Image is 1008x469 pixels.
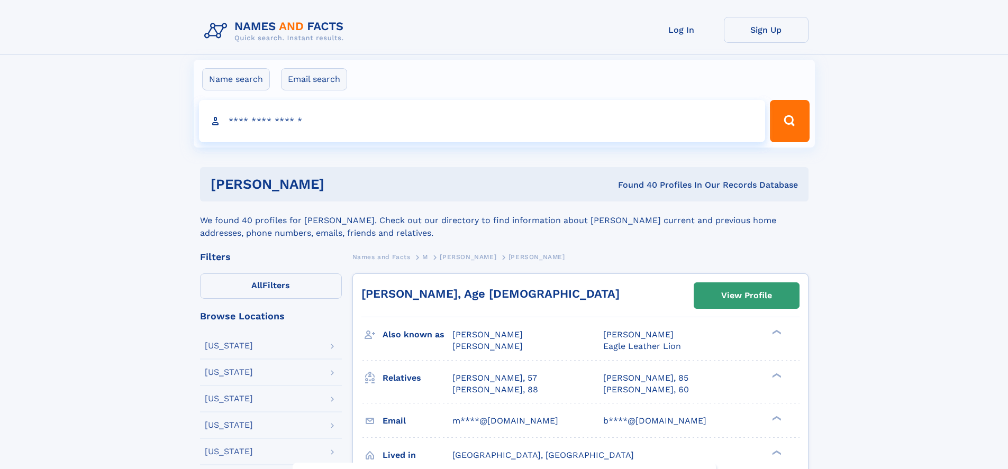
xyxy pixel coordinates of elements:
[200,252,342,262] div: Filters
[452,341,523,351] span: [PERSON_NAME]
[452,372,537,384] a: [PERSON_NAME], 57
[452,329,523,339] span: [PERSON_NAME]
[205,394,253,403] div: [US_STATE]
[281,68,347,90] label: Email search
[211,178,471,191] h1: [PERSON_NAME]
[769,415,782,421] div: ❯
[200,273,342,299] label: Filters
[383,446,452,464] h3: Lived in
[769,372,782,379] div: ❯
[361,287,620,300] a: [PERSON_NAME], Age [DEMOGRAPHIC_DATA]
[205,368,253,376] div: [US_STATE]
[205,342,253,350] div: [US_STATE]
[440,250,496,263] a: [PERSON_NAME]
[440,253,496,261] span: [PERSON_NAME]
[769,449,782,456] div: ❯
[352,250,411,263] a: Names and Facts
[603,384,689,396] a: [PERSON_NAME], 60
[205,447,253,456] div: [US_STATE]
[508,253,565,261] span: [PERSON_NAME]
[422,250,428,263] a: M
[603,329,674,339] span: [PERSON_NAME]
[721,283,772,308] div: View Profile
[202,68,270,90] label: Name search
[639,17,724,43] a: Log In
[200,311,342,321] div: Browse Locations
[452,384,538,396] a: [PERSON_NAME], 88
[200,201,809,240] div: We found 40 profiles for [PERSON_NAME]. Check out our directory to find information about [PERSON...
[770,100,809,142] button: Search Button
[452,450,634,460] span: [GEOGRAPHIC_DATA], [GEOGRAPHIC_DATA]
[200,17,352,45] img: Logo Names and Facts
[251,280,262,290] span: All
[769,329,782,336] div: ❯
[205,421,253,429] div: [US_STATE]
[422,253,428,261] span: M
[199,100,766,142] input: search input
[603,341,681,351] span: Eagle Leather Lion
[383,326,452,344] h3: Also known as
[383,412,452,430] h3: Email
[603,372,688,384] a: [PERSON_NAME], 85
[694,283,799,308] a: View Profile
[471,179,798,191] div: Found 40 Profiles In Our Records Database
[724,17,809,43] a: Sign Up
[383,369,452,387] h3: Relatives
